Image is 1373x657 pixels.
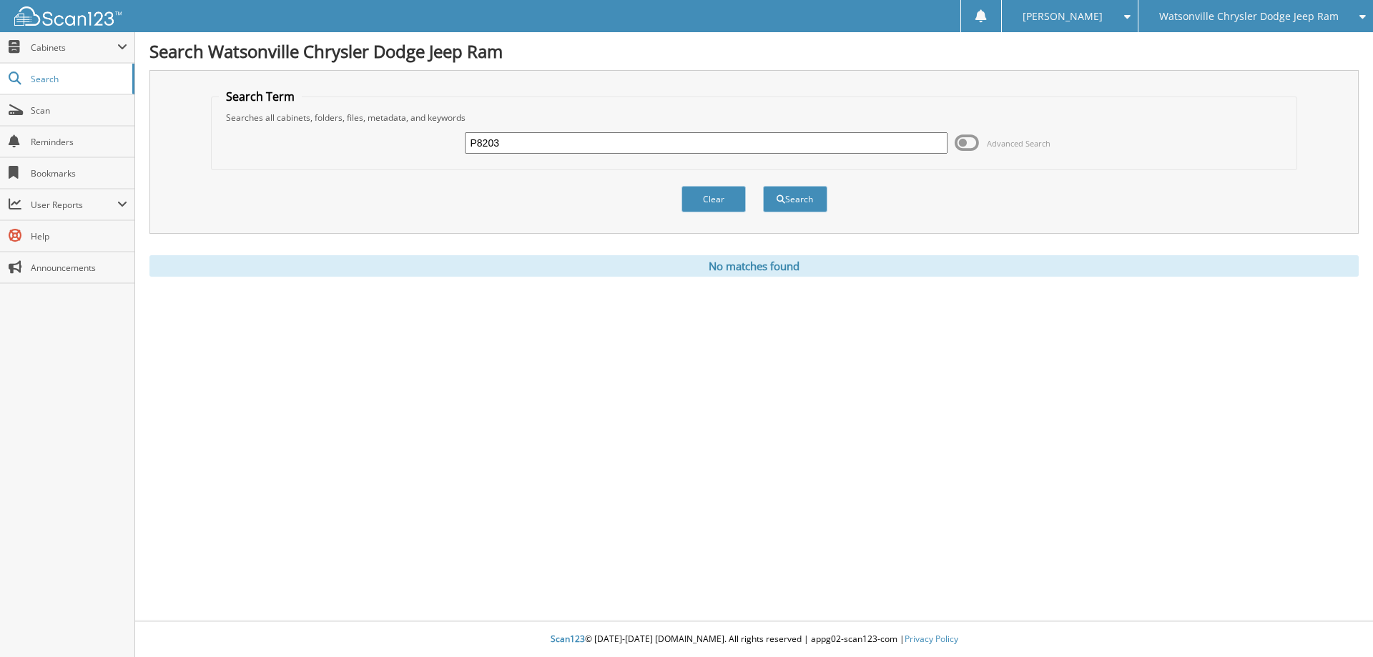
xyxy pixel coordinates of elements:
[31,104,127,117] span: Scan
[1301,588,1373,657] iframe: Chat Widget
[1159,12,1339,21] span: Watsonville Chrysler Dodge Jeep Ram
[149,255,1359,277] div: No matches found
[31,199,117,211] span: User Reports
[31,262,127,274] span: Announcements
[219,112,1290,124] div: Searches all cabinets, folders, files, metadata, and keywords
[31,167,127,179] span: Bookmarks
[135,622,1373,657] div: © [DATE]-[DATE] [DOMAIN_NAME]. All rights reserved | appg02-scan123-com |
[31,230,127,242] span: Help
[763,186,827,212] button: Search
[1023,12,1103,21] span: [PERSON_NAME]
[219,89,302,104] legend: Search Term
[31,73,125,85] span: Search
[681,186,746,212] button: Clear
[31,41,117,54] span: Cabinets
[551,633,585,645] span: Scan123
[31,136,127,148] span: Reminders
[149,39,1359,63] h1: Search Watsonville Chrysler Dodge Jeep Ram
[987,138,1050,149] span: Advanced Search
[14,6,122,26] img: scan123-logo-white.svg
[905,633,958,645] a: Privacy Policy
